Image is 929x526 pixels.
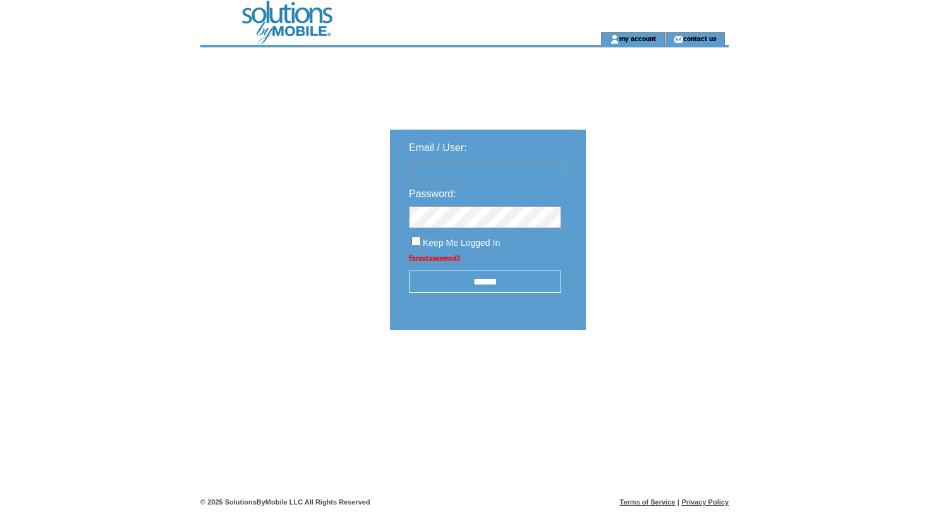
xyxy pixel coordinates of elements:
[423,238,500,248] span: Keep Me Logged In
[683,34,717,42] a: contact us
[681,498,729,506] a: Privacy Policy
[622,362,686,377] img: transparent.png;jsessionid=646798069982160352E1ECAE884AC8F7
[409,142,467,153] span: Email / User:
[610,34,619,44] img: account_icon.gif;jsessionid=646798069982160352E1ECAE884AC8F7
[409,188,456,199] span: Password:
[200,498,370,506] span: © 2025 SolutionsByMobile LLC All Rights Reserved
[674,34,683,44] img: contact_us_icon.gif;jsessionid=646798069982160352E1ECAE884AC8F7
[620,498,676,506] a: Terms of Service
[409,254,460,261] a: Forgot password?
[619,34,656,42] a: my account
[677,498,679,506] span: |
